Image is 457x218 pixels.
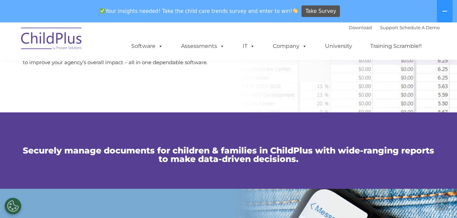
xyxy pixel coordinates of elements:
[174,39,231,53] a: Assessments
[23,145,434,164] span: Securely manage documents for children & families in ChildPlus with wide-ranging reports to make ...
[97,4,301,18] span: Your insights needed! Take the child care trends survey and enter to win!
[399,25,440,30] a: Schedule A Demo
[100,8,105,13] img: ✅
[18,23,86,57] img: ChildPlus by Procare Solutions
[301,5,340,17] a: Take Survey
[266,39,314,53] a: Company
[380,25,398,30] a: Support
[236,39,262,53] a: IT
[363,39,428,53] a: Training Scramble!!
[125,39,170,53] a: Software
[349,25,372,30] a: Download
[306,5,336,17] span: Take Survey
[293,8,298,13] img: 👏
[318,39,359,53] a: University
[349,25,440,30] font: |
[4,198,21,215] button: Cookies Settings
